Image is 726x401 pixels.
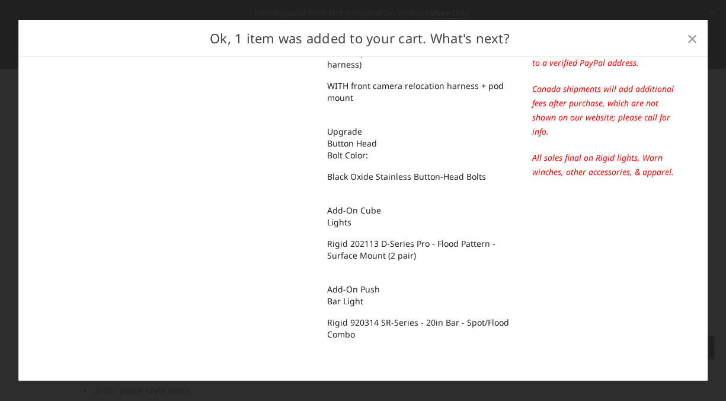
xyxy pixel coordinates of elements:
p: Canada shipments will add additional fees after purchase, which are not shown on our website; ple... [532,82,683,139]
dd: Rigid 920314 SR-Series - 20in Bar - Spot/Flood Combo [327,312,513,345]
dt: Upgrade Button Head Bolt Color: [327,121,386,166]
p: All sales final on Rigid lights, Warn winches, other accessories, & apparel. [532,151,683,179]
dt: Add-On Push Bar Light [327,279,386,312]
dt: Add-On Cube Lights [327,200,386,233]
span: × [687,25,698,50]
dd: WITH front camera relocation harness + pod mount [327,75,513,109]
dd: Black Oxide Stainless Button-Head Bolts [327,166,486,187]
h2: Ok, 1 item was added to your cart. What's next? [37,28,683,48]
p: We do not ship to PO Boxes. Delivery address cannot be changed after checkout. If using PayPal, w... [532,13,683,70]
a: Close [683,28,702,47]
dd: Rigid 202113 D-Series Pro - Flood Pattern - Surface Mount (2 pair) [327,233,513,266]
